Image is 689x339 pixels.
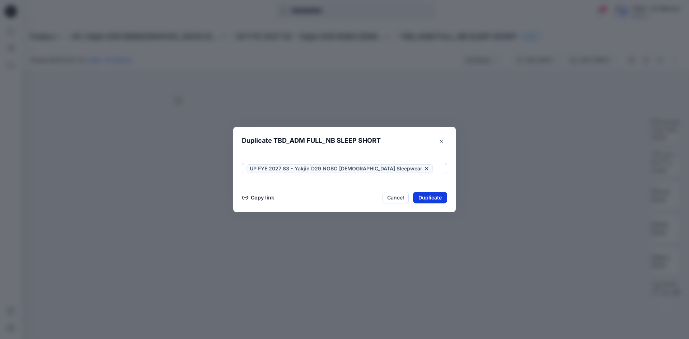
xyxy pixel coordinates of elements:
button: Duplicate [413,192,447,203]
p: Duplicate TBD_ADM FULL_NB SLEEP SHORT [242,136,381,146]
span: UP FYE 2027 S3 - Yakjin D29 NOBO [DEMOGRAPHIC_DATA] Sleepwear [250,164,422,173]
button: Cancel [383,192,409,203]
button: Close [436,136,447,147]
button: Copy link [242,193,275,202]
